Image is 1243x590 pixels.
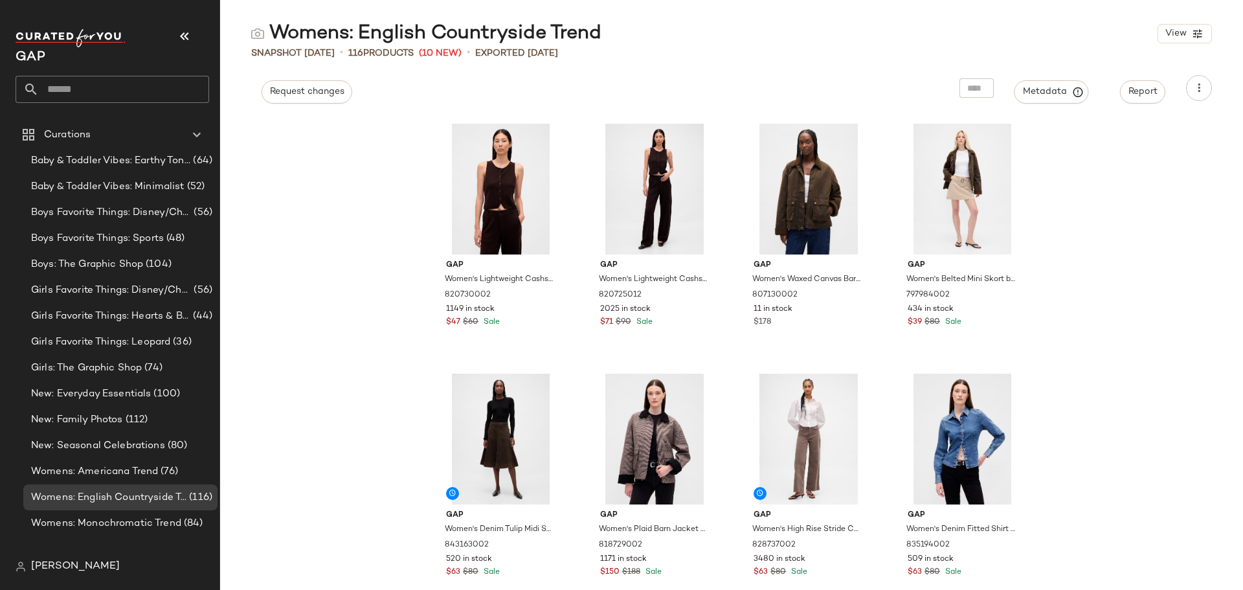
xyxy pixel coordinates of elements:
[31,231,164,246] span: Boys Favorite Things: Sports
[1120,80,1165,104] button: Report
[31,309,190,324] span: Girls Favorite Things: Hearts & Bows
[943,318,961,326] span: Sale
[445,539,489,551] span: 843163002
[463,567,478,578] span: $80
[924,317,940,328] span: $80
[436,124,566,255] img: cn60216752.jpg
[754,510,863,521] span: Gap
[906,289,950,301] span: 797984002
[190,309,212,324] span: (44)
[743,124,873,255] img: cn59972939.jpg
[752,524,862,536] span: Women's High Rise Stride Corduroy Wide-Leg Pants by Gap Plymouth Rock Brown Petite Size 25
[419,47,462,60] span: (10 New)
[475,47,558,60] p: Exported [DATE]
[1014,80,1089,104] button: Metadata
[634,318,653,326] span: Sale
[599,539,642,551] span: 818729002
[446,567,460,578] span: $63
[31,438,165,453] span: New: Seasonal Celebrations
[158,464,178,479] span: (76)
[908,260,1017,271] span: Gap
[924,567,940,578] span: $80
[446,554,492,565] span: 520 in stock
[446,260,555,271] span: Gap
[599,289,642,301] span: 820725012
[190,153,212,168] span: (64)
[123,413,148,427] span: (112)
[752,289,798,301] span: 807130002
[16,29,126,47] img: cfy_white_logo.C9jOOHJF.svg
[600,317,613,328] span: $71
[600,554,647,565] span: 1171 in stock
[752,539,796,551] span: 828737002
[31,361,142,376] span: Girls: The Graphic Shop
[31,283,191,298] span: Girls Favorite Things: Disney/Characters
[600,260,710,271] span: Gap
[436,374,566,505] img: cn60456238.jpg
[251,21,601,47] div: Womens: English Countryside Trend
[143,257,172,272] span: (104)
[165,438,188,453] span: (80)
[599,274,708,286] span: Women's Lightweight Cashsoft Tailored Pants by Gap [PERSON_NAME] Tall Size XL
[897,124,1027,255] img: cn59930233.jpg
[743,374,873,505] img: cn60594811.jpg
[616,317,631,328] span: $90
[906,274,1016,286] span: Women's Belted Mini Skort by Gap Classic Khaki Tan Petite Size S
[481,318,500,326] span: Sale
[31,464,158,479] span: Womens: Americana Trend
[185,179,205,194] span: (52)
[31,387,151,402] span: New: Everyday Essentials
[590,374,720,505] img: cn60151420.jpg
[31,335,170,350] span: Girls Favorite Things: Leopard
[481,568,500,576] span: Sale
[1158,24,1212,43] button: View
[31,413,123,427] span: New: Family Photos
[897,374,1027,505] img: cn60161564.jpg
[1128,87,1158,97] span: Report
[789,568,807,576] span: Sale
[251,47,335,60] span: Snapshot [DATE]
[754,260,863,271] span: Gap
[446,317,460,328] span: $47
[622,567,640,578] span: $188
[44,128,91,142] span: Curations
[600,510,710,521] span: Gap
[181,516,203,531] span: (84)
[31,559,120,574] span: [PERSON_NAME]
[445,524,554,536] span: Women's Denim Tulip Midi Skirt by Gap Dark Brown Size 25
[445,289,491,301] span: 820730002
[186,490,212,505] span: (116)
[590,124,720,255] img: cn60216790.jpg
[754,567,768,578] span: $63
[340,45,343,61] span: •
[908,317,922,328] span: $39
[446,510,555,521] span: Gap
[445,274,554,286] span: Women's Lightweight Cashsoft Tailored Vest by Gap [PERSON_NAME] Size XS
[251,27,264,40] img: svg%3e
[906,539,950,551] span: 835194002
[943,568,961,576] span: Sale
[191,283,212,298] span: (56)
[142,361,162,376] span: (74)
[191,205,212,220] span: (56)
[770,567,786,578] span: $80
[600,304,651,315] span: 2025 in stock
[31,153,190,168] span: Baby & Toddler Vibes: Earthy Tones
[906,524,1016,536] span: Women's Denim Fitted Shirt by Gap Medium Wash Size XXL
[600,567,620,578] span: $150
[754,317,771,328] span: $178
[752,274,862,286] span: Women's Waxed Canvas Barn Jacket by Gap House Brown Size XL
[599,524,708,536] span: Women's Plaid Barn Jacket by Gap Tonal Brown Plaid Size XS
[754,304,792,315] span: 11 in stock
[31,205,191,220] span: Boys Favorite Things: Disney/Characters
[151,387,180,402] span: (100)
[31,490,186,505] span: Womens: English Countryside Trend
[908,567,922,578] span: $63
[446,304,495,315] span: 1149 in stock
[463,317,478,328] span: $60
[16,51,45,64] span: Current Company Name
[754,554,805,565] span: 3480 in stock
[269,87,344,97] span: Request changes
[31,179,185,194] span: Baby & Toddler Vibes: Minimalist
[31,516,181,531] span: Womens: Monochromatic Trend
